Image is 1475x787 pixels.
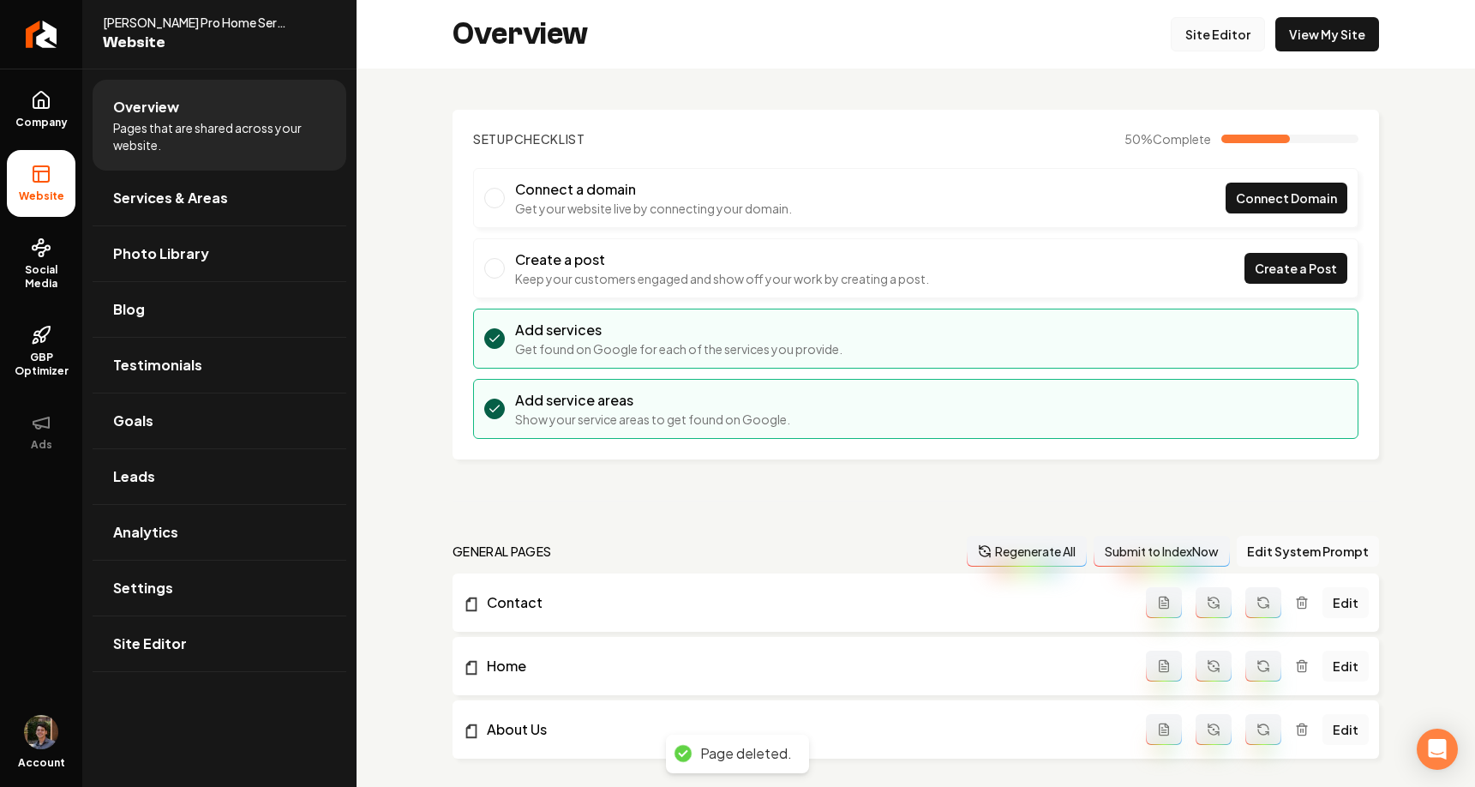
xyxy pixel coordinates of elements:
[453,17,588,51] h2: Overview
[515,270,929,287] p: Keep your customers engaged and show off your work by creating a post.
[1146,651,1182,682] button: Add admin page prompt
[93,616,346,671] a: Site Editor
[103,14,295,31] span: [PERSON_NAME] Pro Home Services
[26,21,57,48] img: Rebolt Logo
[515,249,929,270] h3: Create a post
[1153,131,1211,147] span: Complete
[463,592,1146,613] a: Contact
[113,411,153,431] span: Goals
[967,536,1087,567] button: Regenerate All
[7,76,75,143] a: Company
[463,719,1146,740] a: About Us
[515,320,842,340] h3: Add services
[1275,17,1379,51] a: View My Site
[473,131,514,147] span: Setup
[515,340,842,357] p: Get found on Google for each of the services you provide.
[103,31,295,55] span: Website
[113,522,178,543] span: Analytics
[453,543,552,560] h2: general pages
[515,390,790,411] h3: Add service areas
[113,97,179,117] span: Overview
[93,226,346,281] a: Photo Library
[93,338,346,393] a: Testimonials
[7,399,75,466] button: Ads
[113,188,228,208] span: Services & Areas
[463,656,1146,676] a: Home
[24,438,59,452] span: Ads
[515,200,792,217] p: Get your website live by connecting your domain.
[1226,183,1347,213] a: Connect Domain
[24,715,58,749] img: Mitchell Stahl
[24,715,58,749] button: Open user button
[113,299,145,320] span: Blog
[18,756,65,770] span: Account
[515,179,792,200] h3: Connect a domain
[93,505,346,560] a: Analytics
[7,311,75,392] a: GBP Optimizer
[1244,253,1347,284] a: Create a Post
[1255,260,1337,278] span: Create a Post
[113,119,326,153] span: Pages that are shared across your website.
[1237,536,1379,567] button: Edit System Prompt
[93,449,346,504] a: Leads
[1236,189,1337,207] span: Connect Domain
[7,263,75,291] span: Social Media
[1124,130,1211,147] span: 50 %
[113,466,155,487] span: Leads
[113,578,173,598] span: Settings
[1322,651,1369,682] a: Edit
[93,561,346,616] a: Settings
[93,393,346,448] a: Goals
[113,243,209,264] span: Photo Library
[7,224,75,304] a: Social Media
[473,130,585,147] h2: Checklist
[1094,536,1230,567] button: Submit to IndexNow
[93,282,346,337] a: Blog
[9,116,75,129] span: Company
[12,189,71,203] span: Website
[1417,729,1458,770] div: Open Intercom Messenger
[515,411,790,428] p: Show your service areas to get found on Google.
[7,351,75,378] span: GBP Optimizer
[1146,714,1182,745] button: Add admin page prompt
[113,355,202,375] span: Testimonials
[1322,587,1369,618] a: Edit
[1322,714,1369,745] a: Edit
[113,634,187,654] span: Site Editor
[700,745,792,763] div: Page deleted.
[1146,587,1182,618] button: Add admin page prompt
[93,171,346,225] a: Services & Areas
[1171,17,1265,51] a: Site Editor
